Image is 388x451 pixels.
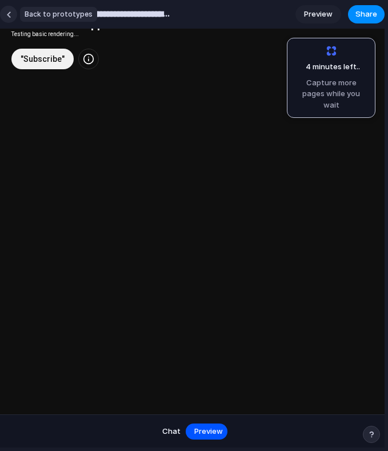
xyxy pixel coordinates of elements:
button: "Subscribe" [11,20,74,41]
button: More information [78,20,99,41]
div: Back to prototypes [20,7,97,22]
a: Preview [295,5,341,23]
span: Preview [304,9,333,20]
span: Capture more pages while you wait [294,77,368,111]
button: Chat [155,422,187,441]
span: 4 minutes left .. [297,61,360,73]
button: Preview [187,422,230,441]
p: Testing basic rendering... [11,2,373,9]
span: Preview [194,426,223,437]
span: Share [355,9,377,20]
button: Share [348,5,385,23]
span: Chat [162,426,181,437]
